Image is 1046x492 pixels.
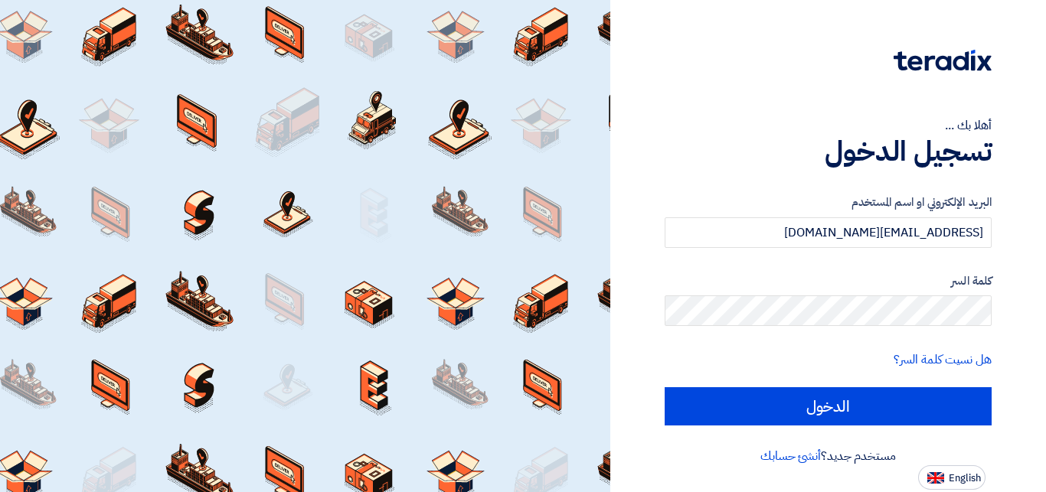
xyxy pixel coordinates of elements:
span: English [949,473,981,484]
input: الدخول [665,387,992,425]
h1: تسجيل الدخول [665,135,992,168]
div: أهلا بك ... [665,116,992,135]
a: هل نسيت كلمة السر؟ [894,350,992,369]
a: أنشئ حسابك [760,447,821,465]
img: Teradix logo [894,50,992,71]
button: English [918,465,986,490]
img: en-US.png [927,472,944,484]
label: البريد الإلكتروني او اسم المستخدم [665,194,992,211]
div: مستخدم جديد؟ [665,447,992,465]
input: أدخل بريد العمل الإلكتروني او اسم المستخدم الخاص بك ... [665,217,992,248]
label: كلمة السر [665,272,992,290]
